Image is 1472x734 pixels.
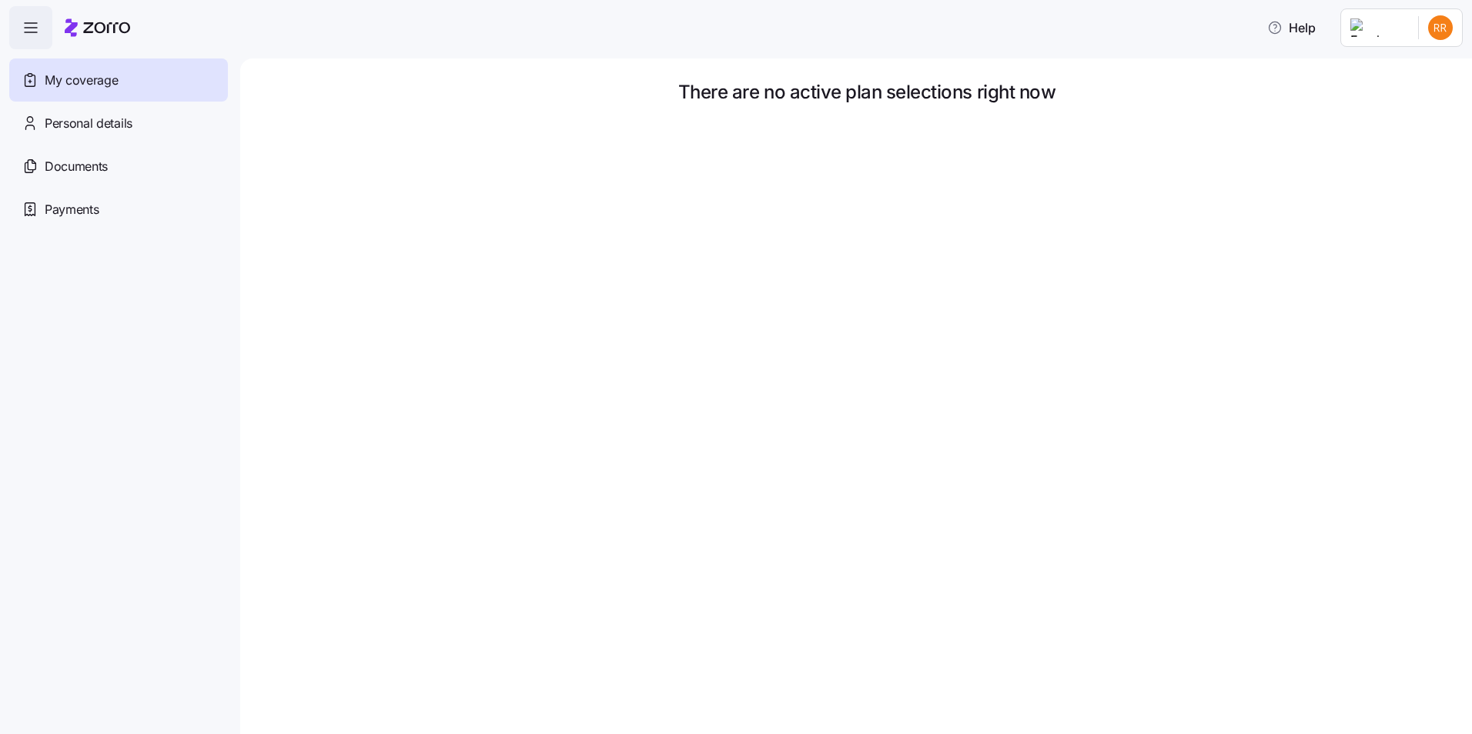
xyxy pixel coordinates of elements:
[9,145,228,188] a: Documents
[1255,12,1328,43] button: Help
[709,114,1025,429] img: Person sitting and waiting with coffee and laptop
[45,157,108,176] span: Documents
[45,114,132,133] span: Personal details
[1350,18,1406,37] img: Employer logo
[45,71,118,90] span: My coverage
[9,58,228,102] a: My coverage
[9,102,228,145] a: Personal details
[45,200,99,219] span: Payments
[678,83,1055,102] span: There are no active plan selections right now
[9,188,228,231] a: Payments
[1267,18,1316,37] span: Help
[1428,15,1453,40] img: e1edb18f9e31f9414499aa24cac515d5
